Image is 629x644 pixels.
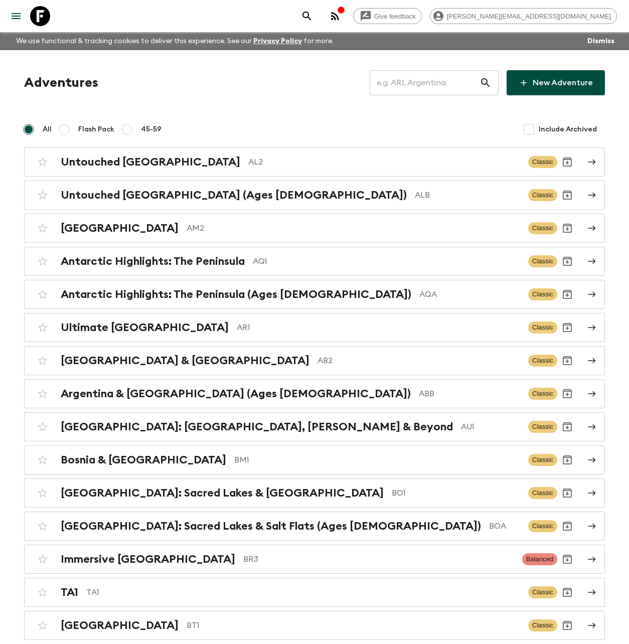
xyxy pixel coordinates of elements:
h2: [GEOGRAPHIC_DATA] [61,619,179,632]
input: e.g. AR1, Argentina [370,69,480,97]
a: Untouched [GEOGRAPHIC_DATA]AL2ClassicArchive [24,147,605,177]
span: Classic [528,454,557,466]
p: AL2 [248,156,520,168]
p: BO1 [392,487,520,499]
h2: Antarctic Highlights: The Peninsula (Ages [DEMOGRAPHIC_DATA]) [61,288,411,301]
a: New Adventure [507,70,605,95]
span: Classic [528,222,557,234]
a: [GEOGRAPHIC_DATA]: Sacred Lakes & [GEOGRAPHIC_DATA]BO1ClassicArchive [24,478,605,508]
h2: [GEOGRAPHIC_DATA]: [GEOGRAPHIC_DATA], [PERSON_NAME] & Beyond [61,420,453,433]
span: Classic [528,288,557,300]
button: Archive [557,516,577,536]
a: Ultimate [GEOGRAPHIC_DATA]AR1ClassicArchive [24,313,605,342]
h2: TA1 [61,586,78,599]
span: 45-59 [141,124,162,134]
h2: [GEOGRAPHIC_DATA] & [GEOGRAPHIC_DATA] [61,354,309,367]
span: Classic [528,189,557,201]
button: menu [6,6,26,26]
button: Archive [557,549,577,569]
a: [GEOGRAPHIC_DATA] & [GEOGRAPHIC_DATA]AB2ClassicArchive [24,346,605,375]
span: Classic [528,388,557,400]
button: Archive [557,317,577,338]
button: Archive [557,351,577,371]
span: Classic [528,520,557,532]
button: Archive [557,185,577,205]
a: Antarctic Highlights: The Peninsula (Ages [DEMOGRAPHIC_DATA])AQAClassicArchive [24,280,605,309]
span: Balanced [522,553,557,565]
button: Archive [557,450,577,470]
p: We use functional & tracking cookies to deliver this experience. See our for more. [12,32,338,50]
p: ABB [419,388,520,400]
button: Archive [557,582,577,602]
a: [GEOGRAPHIC_DATA]BT1ClassicArchive [24,611,605,640]
button: Dismiss [585,34,617,48]
p: AQ1 [253,255,520,267]
p: AR1 [237,321,520,334]
span: Classic [528,321,557,334]
h2: Immersive [GEOGRAPHIC_DATA] [61,553,235,566]
h2: [GEOGRAPHIC_DATA]: Sacred Lakes & Salt Flats (Ages [DEMOGRAPHIC_DATA]) [61,520,481,533]
span: Flash Pack [78,124,114,134]
p: ALB [415,189,520,201]
button: Archive [557,615,577,635]
p: AM2 [187,222,520,234]
span: Classic [528,355,557,367]
p: TA1 [86,586,520,598]
a: TA1TA1ClassicArchive [24,578,605,607]
a: Give feedback [353,8,422,24]
span: Classic [528,586,557,598]
span: [PERSON_NAME][EMAIL_ADDRESS][DOMAIN_NAME] [441,13,616,20]
a: [GEOGRAPHIC_DATA]AM2ClassicArchive [24,214,605,243]
span: Classic [528,421,557,433]
p: AB2 [318,355,520,367]
span: Classic [528,255,557,267]
p: AU1 [461,421,520,433]
h2: [GEOGRAPHIC_DATA]: Sacred Lakes & [GEOGRAPHIC_DATA] [61,487,384,500]
button: Archive [557,483,577,503]
h2: Argentina & [GEOGRAPHIC_DATA] (Ages [DEMOGRAPHIC_DATA]) [61,387,411,400]
p: BM1 [234,454,520,466]
p: BOA [489,520,520,532]
p: BR3 [243,553,514,565]
button: Archive [557,384,577,404]
p: AQA [419,288,520,300]
a: [GEOGRAPHIC_DATA]: [GEOGRAPHIC_DATA], [PERSON_NAME] & BeyondAU1ClassicArchive [24,412,605,441]
button: Archive [557,417,577,437]
button: search adventures [297,6,317,26]
span: Classic [528,487,557,499]
span: All [43,124,52,134]
div: [PERSON_NAME][EMAIL_ADDRESS][DOMAIN_NAME] [430,8,617,24]
span: Give feedback [369,13,421,20]
h2: Ultimate [GEOGRAPHIC_DATA] [61,321,229,334]
h2: Antarctic Highlights: The Peninsula [61,255,245,268]
button: Archive [557,152,577,172]
button: Archive [557,251,577,271]
a: [GEOGRAPHIC_DATA]: Sacred Lakes & Salt Flats (Ages [DEMOGRAPHIC_DATA])BOAClassicArchive [24,512,605,541]
h1: Adventures [24,73,98,93]
h2: Untouched [GEOGRAPHIC_DATA] (Ages [DEMOGRAPHIC_DATA]) [61,189,407,202]
h2: Untouched [GEOGRAPHIC_DATA] [61,155,240,169]
h2: Bosnia & [GEOGRAPHIC_DATA] [61,453,226,466]
span: Include Archived [539,124,597,134]
a: Immersive [GEOGRAPHIC_DATA]BR3BalancedArchive [24,545,605,574]
button: Archive [557,284,577,304]
a: Untouched [GEOGRAPHIC_DATA] (Ages [DEMOGRAPHIC_DATA])ALBClassicArchive [24,181,605,210]
a: Privacy Policy [253,38,302,45]
h2: [GEOGRAPHIC_DATA] [61,222,179,235]
a: Argentina & [GEOGRAPHIC_DATA] (Ages [DEMOGRAPHIC_DATA])ABBClassicArchive [24,379,605,408]
span: Classic [528,619,557,631]
button: Archive [557,218,577,238]
p: BT1 [187,619,520,631]
span: Classic [528,156,557,168]
a: Antarctic Highlights: The PeninsulaAQ1ClassicArchive [24,247,605,276]
a: Bosnia & [GEOGRAPHIC_DATA]BM1ClassicArchive [24,445,605,474]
